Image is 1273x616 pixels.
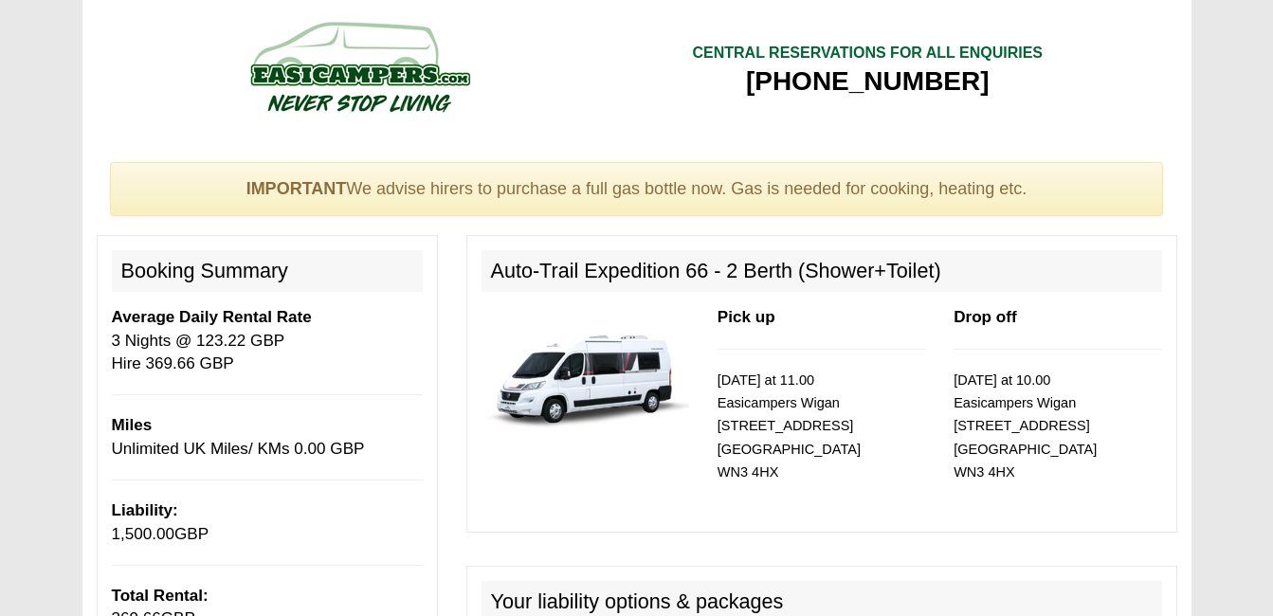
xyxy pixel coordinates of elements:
h2: Auto-Trail Expedition 66 - 2 Berth (Shower+Toilet) [482,250,1162,292]
small: [DATE] at 11.00 Easicampers Wigan [STREET_ADDRESS] [GEOGRAPHIC_DATA] WN3 4HX [718,372,861,480]
b: Average Daily Rental Rate [112,308,312,326]
b: Drop off [954,308,1016,326]
span: 1,500.00 [112,525,175,543]
b: Total Rental: [112,587,209,605]
div: CENTRAL RESERVATIONS FOR ALL ENQUIRIES [692,43,1043,64]
b: Miles [112,416,153,434]
div: We advise hirers to purchase a full gas bottle now. Gas is needed for cooking, heating etc. [110,162,1164,217]
div: [PHONE_NUMBER] [692,64,1043,99]
b: Liability: [112,501,178,519]
p: 3 Nights @ 123.22 GBP Hire 369.66 GBP [112,306,423,375]
b: Pick up [718,308,775,326]
img: campers-checkout-logo.png [179,14,539,118]
strong: IMPORTANT [246,179,347,198]
img: 339.jpg [482,306,689,440]
p: Unlimited UK Miles/ KMs 0.00 GBP [112,414,423,461]
small: [DATE] at 10.00 Easicampers Wigan [STREET_ADDRESS] [GEOGRAPHIC_DATA] WN3 4HX [954,372,1097,480]
p: GBP [112,499,423,546]
h2: Booking Summary [112,250,423,292]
